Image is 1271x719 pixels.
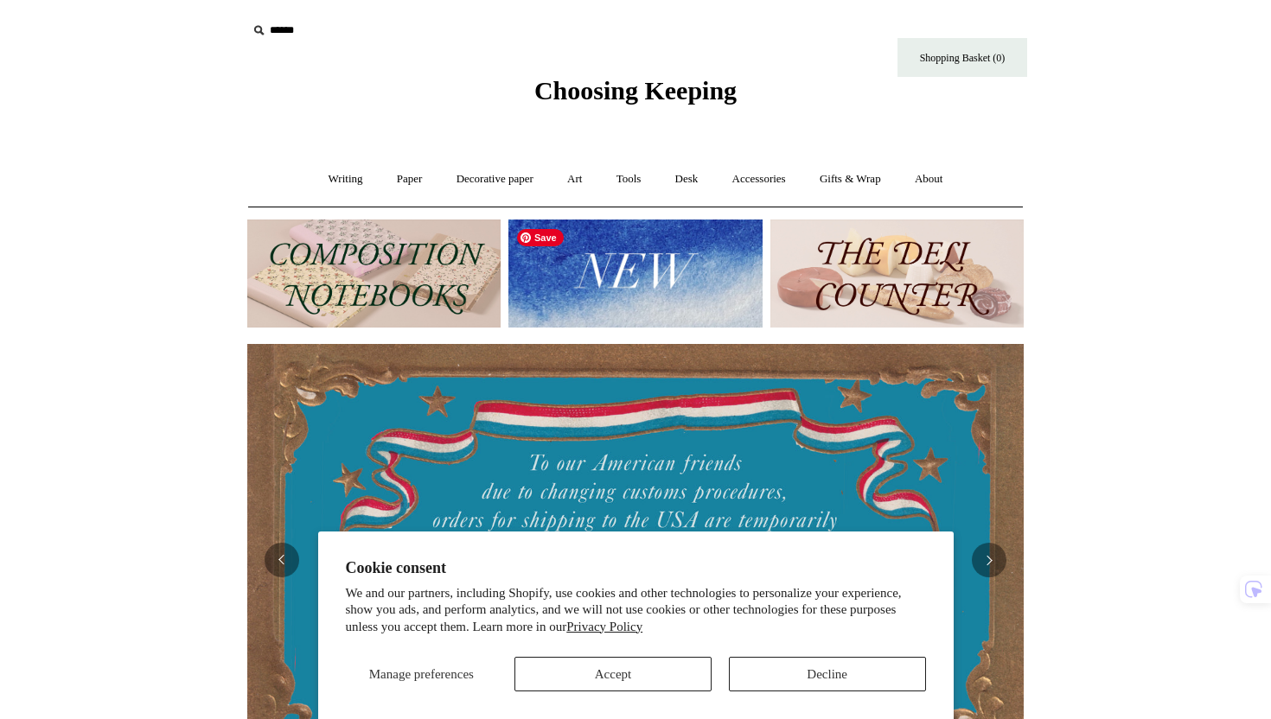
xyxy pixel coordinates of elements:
h2: Cookie consent [346,559,926,577]
a: Privacy Policy [566,620,642,633]
a: Decorative paper [441,156,549,202]
a: Tools [601,156,657,202]
button: Decline [729,657,926,691]
a: Shopping Basket (0) [897,38,1027,77]
button: Next [972,543,1006,577]
button: Manage preferences [345,657,497,691]
img: New.jpg__PID:f73bdf93-380a-4a35-bcfe-7823039498e1 [508,220,762,328]
a: Desk [660,156,714,202]
button: Accept [514,657,712,691]
p: We and our partners, including Shopify, use cookies and other technologies to personalize your ex... [346,585,926,636]
a: Accessories [717,156,802,202]
span: Manage preferences [369,667,474,681]
a: Paper [381,156,438,202]
a: Choosing Keeping [534,90,737,102]
img: The Deli Counter [770,220,1024,328]
a: About [899,156,959,202]
a: Writing [313,156,379,202]
span: Save [517,229,564,246]
img: 202302 Composition ledgers.jpg__PID:69722ee6-fa44-49dd-a067-31375e5d54ec [247,220,501,328]
a: Gifts & Wrap [804,156,897,202]
button: Previous [265,543,299,577]
a: Art [552,156,597,202]
span: Choosing Keeping [534,76,737,105]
